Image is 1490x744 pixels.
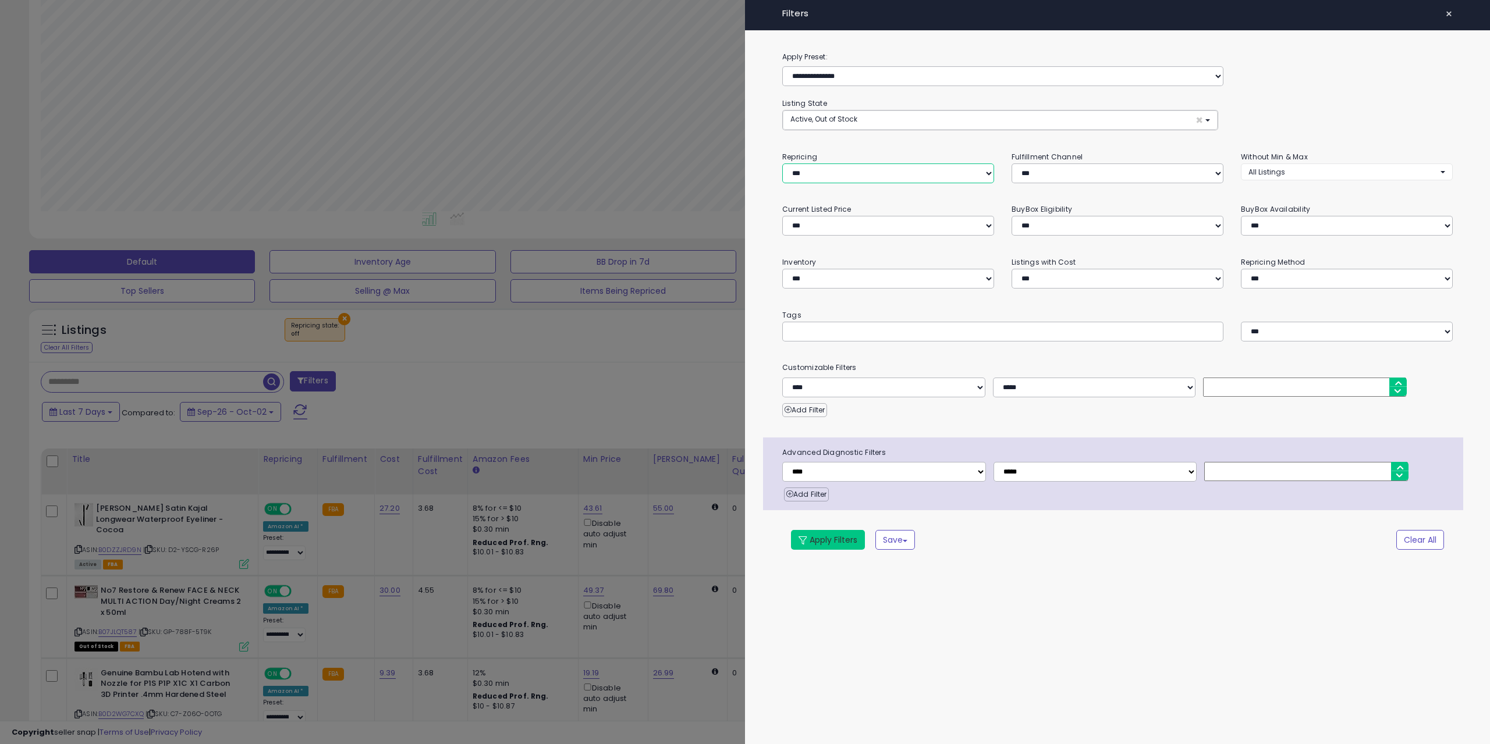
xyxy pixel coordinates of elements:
[1248,167,1285,177] span: All Listings
[774,309,1461,322] small: Tags
[1445,6,1453,22] span: ×
[1441,6,1457,22] button: ×
[782,204,851,214] small: Current Listed Price
[1241,257,1305,267] small: Repricing Method
[1241,152,1308,162] small: Without Min & Max
[1241,163,1453,180] button: All Listings
[1195,114,1203,126] span: ×
[1396,530,1444,550] button: Clear All
[782,9,1453,19] h4: Filters
[774,51,1461,63] label: Apply Preset:
[782,98,827,108] small: Listing State
[790,114,857,124] span: Active, Out of Stock
[1012,204,1072,214] small: BuyBox Eligibility
[782,152,817,162] small: Repricing
[784,487,829,501] button: Add Filter
[774,361,1461,374] small: Customizable Filters
[783,111,1218,130] button: Active, Out of Stock ×
[782,257,816,267] small: Inventory
[782,403,827,417] button: Add Filter
[774,446,1463,459] span: Advanced Diagnostic Filters
[875,530,915,550] button: Save
[1012,152,1083,162] small: Fulfillment Channel
[1241,204,1310,214] small: BuyBox Availability
[1012,257,1076,267] small: Listings with Cost
[791,530,865,550] button: Apply Filters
